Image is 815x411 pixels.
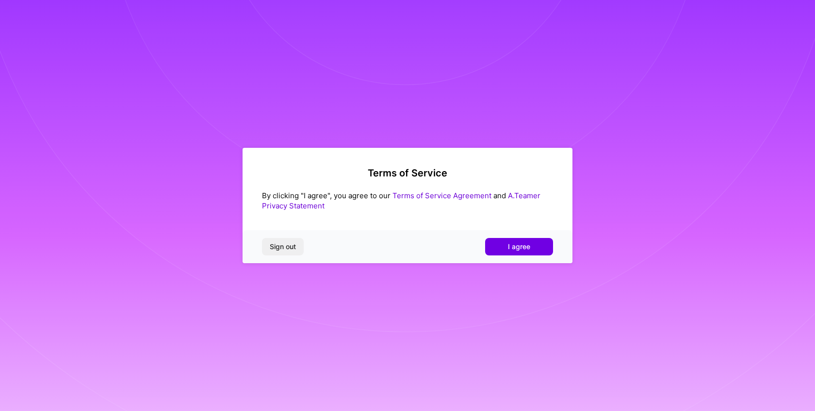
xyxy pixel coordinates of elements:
[508,242,530,252] span: I agree
[262,190,553,211] div: By clicking "I agree", you agree to our and
[262,167,553,179] h2: Terms of Service
[270,242,296,252] span: Sign out
[262,238,304,255] button: Sign out
[485,238,553,255] button: I agree
[392,191,491,200] a: Terms of Service Agreement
